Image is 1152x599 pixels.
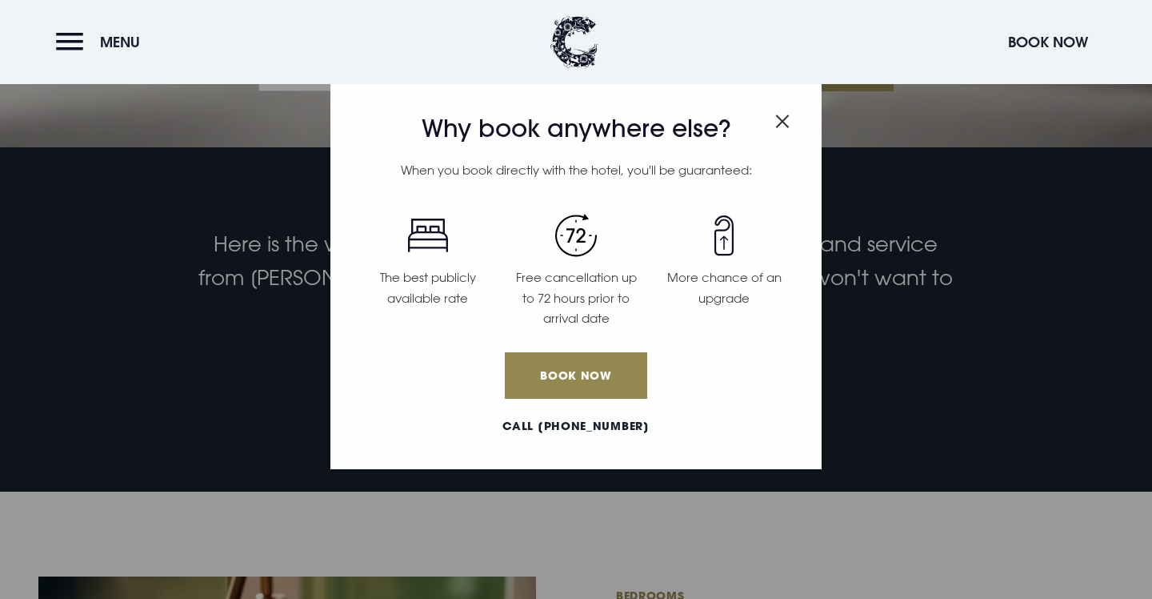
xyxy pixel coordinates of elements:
span: Menu [100,33,140,51]
button: Menu [56,25,148,59]
p: More chance of an upgrade [660,267,789,308]
p: When you book directly with the hotel, you'll be guaranteed: [354,160,798,181]
h3: Why book anywhere else? [354,115,798,143]
a: Call [PHONE_NUMBER] [354,418,798,435]
button: Book Now [1000,25,1096,59]
img: Clandeboye Lodge [550,16,598,68]
a: Book Now [505,352,647,399]
button: Close modal [775,106,790,131]
p: Free cancellation up to 72 hours prior to arrival date [511,267,640,329]
p: The best publicly available rate [363,267,492,308]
